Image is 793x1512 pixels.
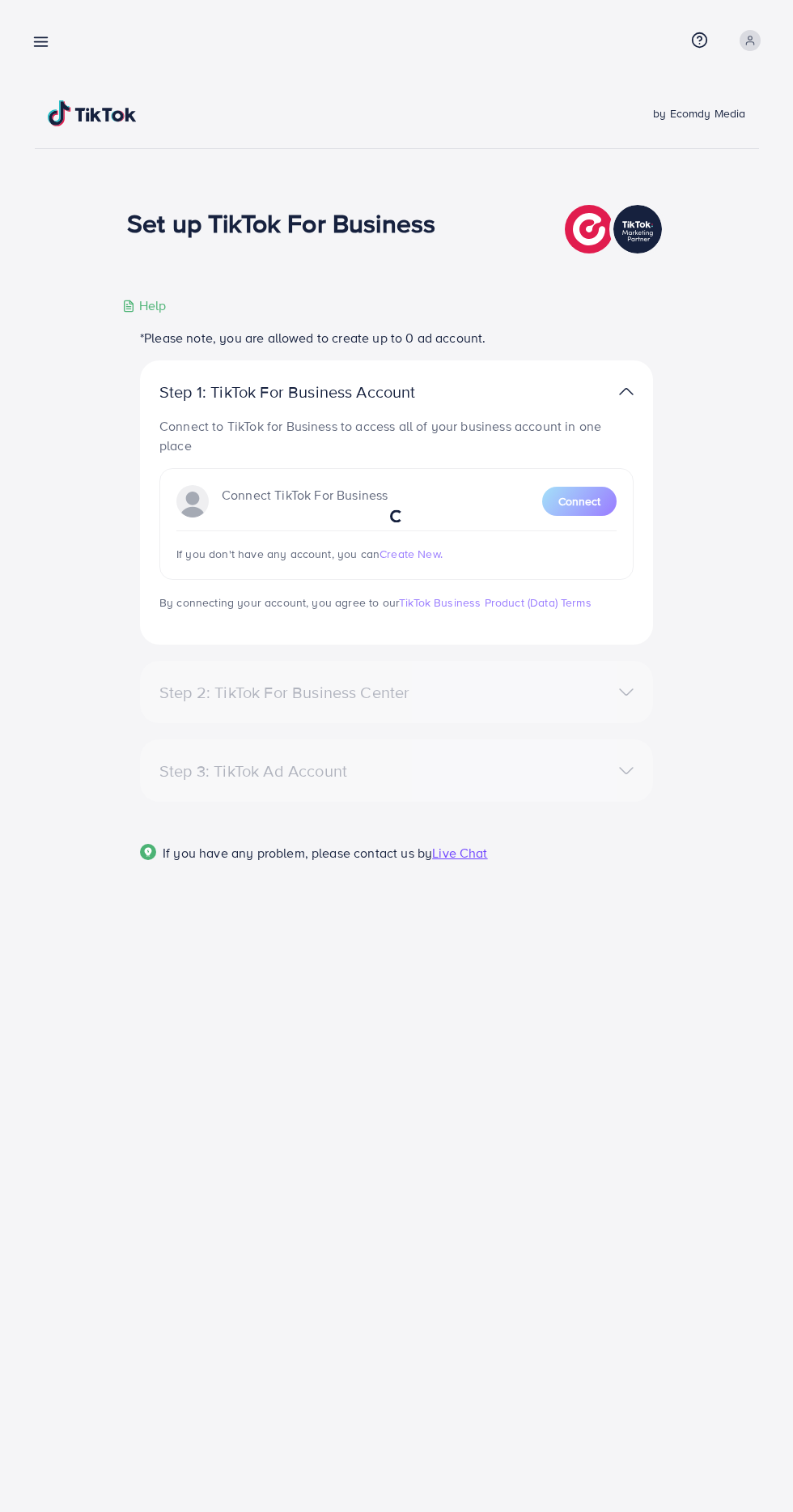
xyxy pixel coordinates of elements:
div: Help [122,296,167,315]
span: Live Chat [432,844,487,862]
img: Popup guide [140,844,156,860]
span: If you have any problem, please contact us by [163,844,432,862]
img: TikTok partner [565,201,666,258]
img: TikTok [48,100,137,126]
h1: Set up TikTok For Business [127,207,435,238]
img: TikTok partner [619,380,634,403]
p: *Please note, you are allowed to create up to 0 ad account. [140,328,653,347]
p: Step 1: TikTok For Business Account [159,382,467,402]
span: by Ecomdy Media [653,105,745,121]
